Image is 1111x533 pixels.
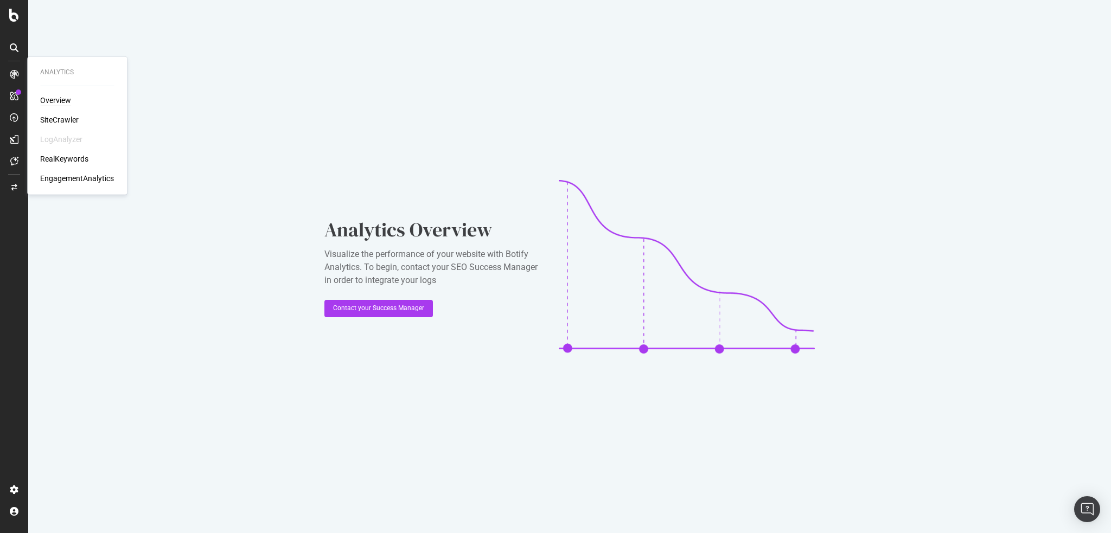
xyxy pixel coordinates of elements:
[40,134,82,145] div: LogAnalyzer
[40,173,114,184] a: EngagementAnalytics
[40,114,79,125] a: SiteCrawler
[40,68,114,77] div: Analytics
[333,304,424,313] div: Contact your Success Manager
[324,248,541,287] div: Visualize the performance of your website with Botify Analytics. To begin, contact your SEO Succe...
[324,216,541,243] div: Analytics Overview
[1074,496,1100,522] div: Open Intercom Messenger
[40,153,88,164] a: RealKeywords
[559,180,815,354] img: CaL_T18e.png
[40,95,71,106] a: Overview
[324,300,433,317] button: Contact your Success Manager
